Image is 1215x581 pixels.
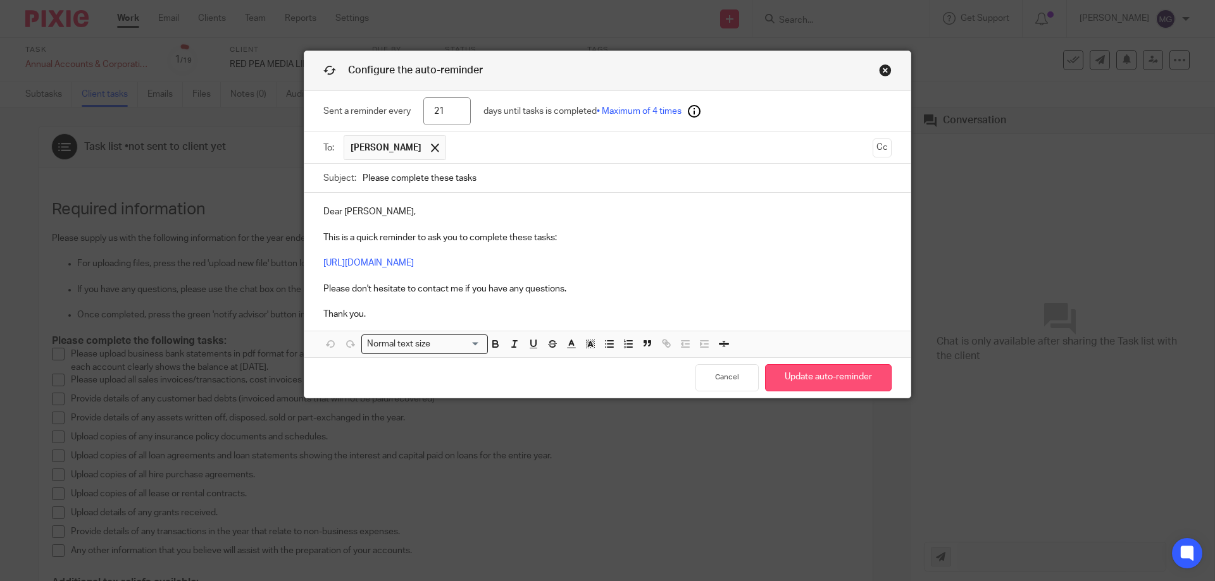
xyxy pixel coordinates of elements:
[323,142,337,154] label: To:
[323,205,892,321] p: Dear [PERSON_NAME], This is a quick reminder to ask you to complete these tasks: Please don't hes...
[361,334,488,354] div: Search for option
[435,338,480,351] input: Search for option
[351,142,421,154] span: [PERSON_NAME]
[323,172,356,185] label: Subject:
[364,338,433,351] span: Normal text size
[765,364,892,391] button: Update auto-reminder
[873,138,892,157] button: Cc
[483,105,710,118] label: days until tasks is completed
[323,105,411,118] label: Sent a reminder every
[695,364,759,391] button: Cancel
[323,259,414,267] a: [URL][DOMAIN_NAME]
[715,372,739,382] span: Cancel
[597,105,682,118] span: • Maximum of 4 times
